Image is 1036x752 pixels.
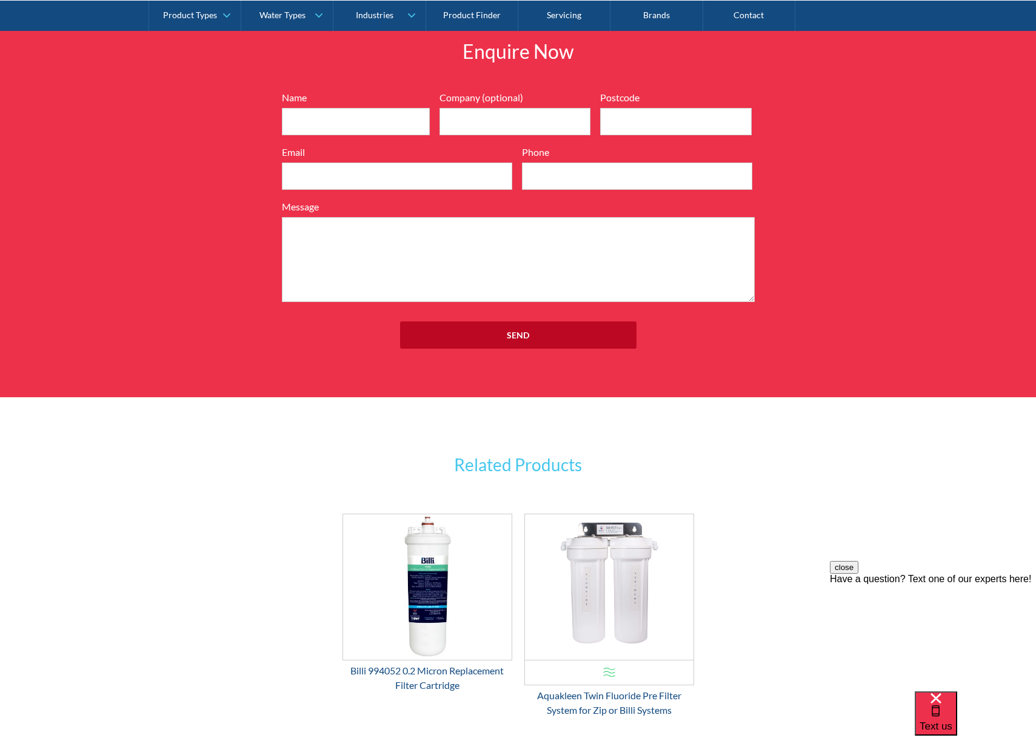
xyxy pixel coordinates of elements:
label: Company (optional) [439,90,591,105]
input: Send [400,321,637,349]
label: Postcode [600,90,752,105]
label: Email [282,145,512,159]
div: Aquakleen Twin Fluoride Pre Filter System for Zip or Billi Systems [524,688,694,717]
a: Billi 994052 0.2 Micron Replacement Filter Cartridge [343,514,512,693]
div: Water Types [259,10,306,20]
div: Industries [356,10,393,20]
label: Message [282,200,755,214]
label: Phone [522,145,752,159]
div: Billi 994052 0.2 Micron Replacement Filter Cartridge [343,663,512,693]
form: Full Width Form [276,90,761,361]
label: Name [282,90,430,105]
iframe: podium webchat widget bubble [915,691,1036,752]
h3: Related Products [343,452,694,477]
div: Product Types [163,10,217,20]
a: Aquakleen Twin Fluoride Pre Filter System for Zip or Billi Systems [524,514,694,717]
h2: Enquire Now [343,37,694,66]
iframe: podium webchat widget prompt [830,561,1036,707]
